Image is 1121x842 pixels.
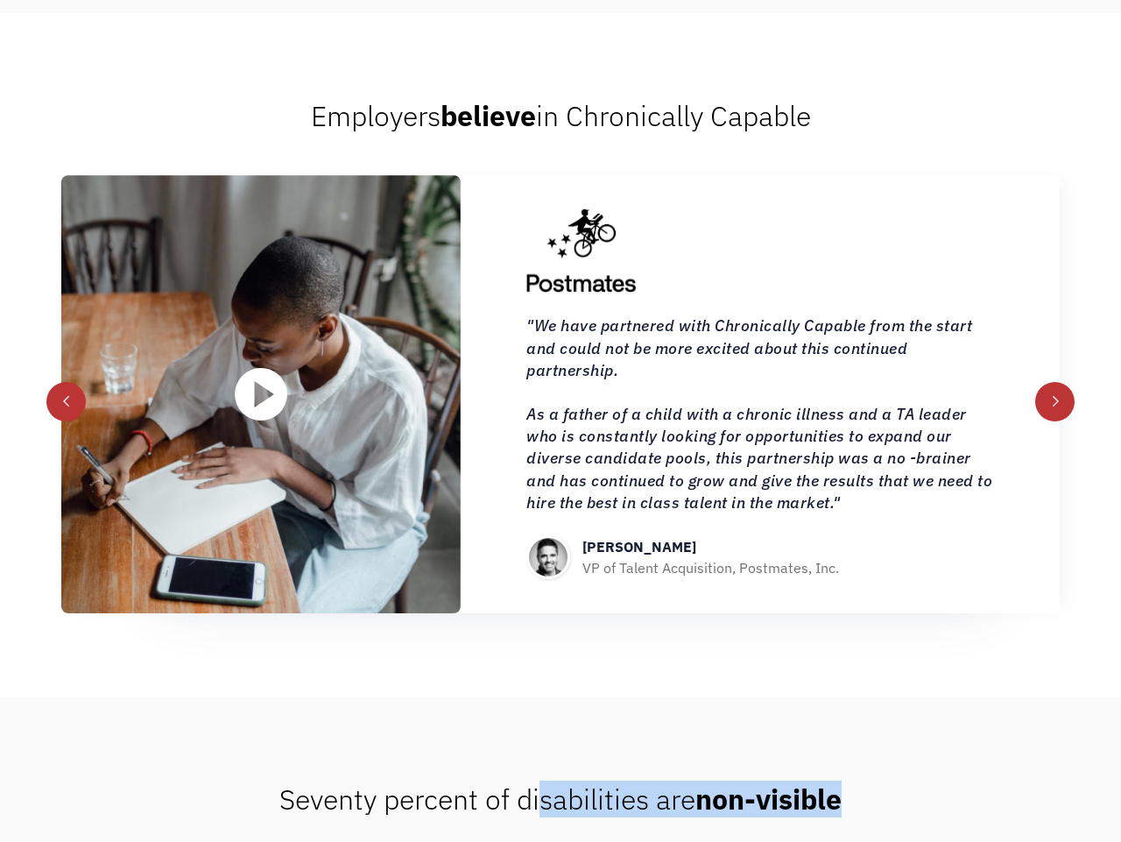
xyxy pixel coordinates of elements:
[235,368,287,421] a: open lightbox
[526,209,636,293] img: Logo of Postmates
[582,538,696,555] strong: [PERSON_NAME]
[235,368,287,421] img: A play button for a Chronically Capable testimonial
[61,175,1060,613] div: 1 of 4
[311,97,811,134] span: Employers in Chronically Capable
[61,175,461,613] img: Testimonial Image
[61,175,1060,613] div: carousel
[1035,382,1075,421] div: next slide
[46,382,86,421] div: previous slide
[695,781,842,817] strong: non-visible
[279,781,842,817] span: Seventy percent of disabilities are
[526,315,994,513] blockquote: "We have partnered with Chronically Capable from the start and could not be more excited about th...
[441,97,536,134] strong: believe
[526,535,570,579] img: Image of Pete Lawson
[582,557,839,578] div: VP of Talent Acquisition, Postmates, Inc.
